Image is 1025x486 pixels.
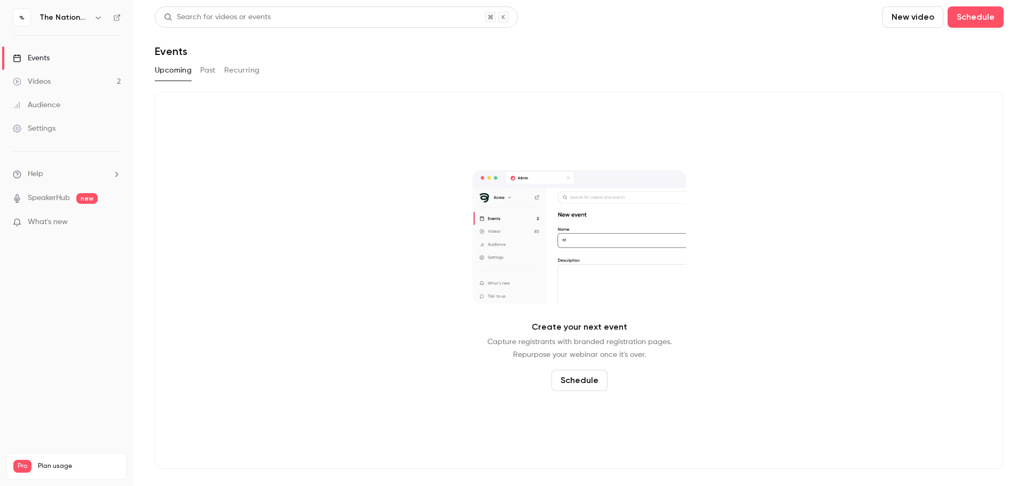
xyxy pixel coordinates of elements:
div: Videos [13,76,51,87]
div: Search for videos or events [164,12,271,23]
button: Schedule [551,370,608,391]
div: Settings [13,123,56,134]
span: Plan usage [38,462,120,471]
button: Past [200,62,216,79]
p: Capture registrants with branded registration pages. Repurpose your webinar once it's over. [487,336,672,361]
img: The National Ballet of Canada [13,9,30,26]
button: Recurring [224,62,260,79]
a: SpeakerHub [28,193,70,204]
button: New video [882,6,943,28]
button: Upcoming [155,62,192,79]
span: What's new [28,217,68,228]
span: new [76,193,98,204]
span: Help [28,169,43,180]
span: Pro [13,460,31,473]
h1: Events [155,45,187,58]
p: Create your next event [532,321,627,333]
iframe: Noticeable Trigger [108,218,121,227]
button: Schedule [948,6,1004,28]
h6: The National Ballet of Canada [40,12,90,23]
div: Events [13,53,50,63]
li: help-dropdown-opener [13,169,121,180]
div: Audience [13,100,60,110]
